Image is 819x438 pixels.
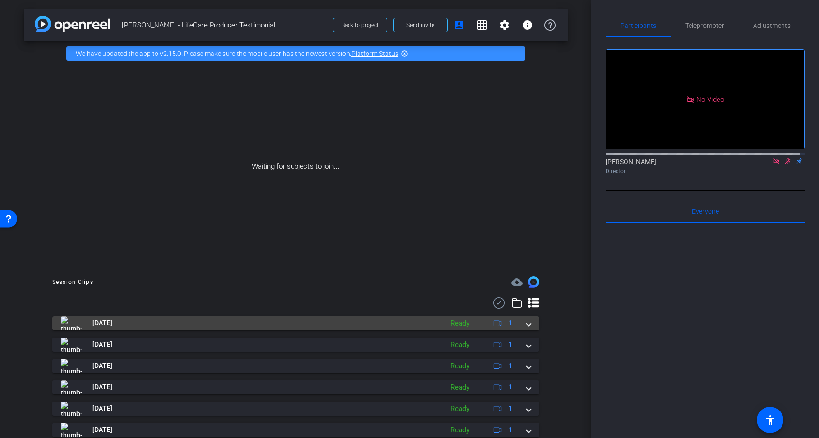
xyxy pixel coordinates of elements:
[52,423,539,437] mat-expansion-panel-header: thumb-nail[DATE]Ready1
[508,339,512,349] span: 1
[453,19,465,31] mat-icon: account_box
[61,359,82,373] img: thumb-nail
[61,380,82,394] img: thumb-nail
[52,277,93,287] div: Session Clips
[499,19,510,31] mat-icon: settings
[508,425,512,435] span: 1
[446,425,474,436] div: Ready
[61,338,82,352] img: thumb-nail
[92,339,112,349] span: [DATE]
[92,382,112,392] span: [DATE]
[446,318,474,329] div: Ready
[52,401,539,416] mat-expansion-panel-header: thumb-nail[DATE]Ready1
[446,382,474,393] div: Ready
[606,167,805,175] div: Director
[351,50,398,57] a: Platform Status
[92,425,112,435] span: [DATE]
[508,382,512,392] span: 1
[52,338,539,352] mat-expansion-panel-header: thumb-nail[DATE]Ready1
[61,423,82,437] img: thumb-nail
[511,276,523,288] mat-icon: cloud_upload
[508,318,512,328] span: 1
[406,21,434,29] span: Send invite
[528,276,539,288] img: Session clips
[52,380,539,394] mat-expansion-panel-header: thumb-nail[DATE]Ready1
[341,22,379,28] span: Back to project
[764,414,776,426] mat-icon: accessibility
[446,361,474,372] div: Ready
[685,22,724,29] span: Teleprompter
[61,316,82,330] img: thumb-nail
[24,66,568,267] div: Waiting for subjects to join...
[522,19,533,31] mat-icon: info
[692,208,719,215] span: Everyone
[401,50,408,57] mat-icon: highlight_off
[620,22,656,29] span: Participants
[511,276,523,288] span: Destinations for your clips
[52,359,539,373] mat-expansion-panel-header: thumb-nail[DATE]Ready1
[753,22,791,29] span: Adjustments
[92,361,112,371] span: [DATE]
[446,403,474,414] div: Ready
[52,316,539,330] mat-expansion-panel-header: thumb-nail[DATE]Ready1
[92,403,112,413] span: [DATE]
[446,339,474,350] div: Ready
[696,95,724,103] span: No Video
[508,361,512,371] span: 1
[393,18,448,32] button: Send invite
[61,401,82,416] img: thumb-nail
[92,318,112,328] span: [DATE]
[606,157,805,175] div: [PERSON_NAME]
[66,46,525,61] div: We have updated the app to v2.15.0. Please make sure the mobile user has the newest version.
[35,16,110,32] img: app-logo
[508,403,512,413] span: 1
[476,19,488,31] mat-icon: grid_on
[333,18,387,32] button: Back to project
[122,16,327,35] span: [PERSON_NAME] - LifeCare Producer Testimonial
